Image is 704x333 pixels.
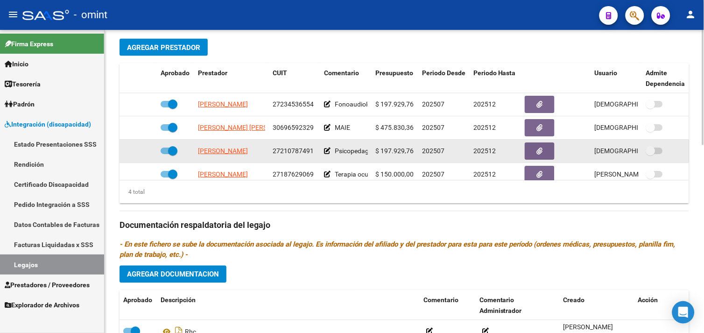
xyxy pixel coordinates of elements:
[198,148,248,155] span: [PERSON_NAME]
[273,148,314,155] span: 27210787491
[273,101,314,108] span: 27234536554
[642,64,694,94] datatable-header-cell: Admite Dependencia
[5,119,91,129] span: Integración (discapacidad)
[335,148,450,155] span: Psicopedagogia 16 sesiones mensuales
[563,324,613,331] span: [PERSON_NAME]
[273,124,314,132] span: 30696592329
[423,297,458,304] span: Comentario
[120,290,157,321] datatable-header-cell: Aprobado
[161,70,190,77] span: Aprobado
[198,171,248,178] span: [PERSON_NAME]
[476,290,560,321] datatable-header-cell: Comentario Administrador
[638,297,658,304] span: Acción
[375,124,414,132] span: $ 475.830,36
[273,70,287,77] span: CUIT
[157,290,420,321] datatable-header-cell: Descripción
[7,9,19,20] mat-icon: menu
[5,300,79,310] span: Explorador de Archivos
[422,171,444,178] span: 202507
[473,171,496,178] span: 202512
[194,64,269,94] datatable-header-cell: Prestador
[672,301,695,324] div: Open Intercom Messenger
[470,64,521,94] datatable-header-cell: Periodo Hasta
[473,124,496,132] span: 202512
[120,241,676,259] i: - En este fichero se sube la documentación asociada al legajo. Es información del afiliado y del ...
[120,187,145,198] div: 4 total
[324,70,359,77] span: Comentario
[375,148,414,155] span: $ 197.929,76
[479,297,522,315] span: Comentario Administrador
[198,124,363,132] span: [PERSON_NAME] [PERSON_NAME] Y PI [PERSON_NAME]
[335,101,448,108] span: Fonoaudiologia 16 sesiones mensuales
[473,101,496,108] span: 202512
[5,59,28,69] span: Inicio
[646,70,685,88] span: Admite Dependencia
[127,270,219,279] span: Agregar Documentacion
[5,39,53,49] span: Firma Express
[120,219,689,232] h3: Documentación respaldatoria del legajo
[420,290,476,321] datatable-header-cell: Comentario
[123,297,152,304] span: Aprobado
[320,64,372,94] datatable-header-cell: Comentario
[74,5,107,25] span: - omint
[375,171,414,178] span: $ 150.000,00
[120,266,226,283] button: Agregar Documentacion
[269,64,320,94] datatable-header-cell: CUIT
[127,43,200,52] span: Agregar Prestador
[418,64,470,94] datatable-header-cell: Periodo Desde
[473,70,516,77] span: Periodo Hasta
[595,171,668,178] span: [PERSON_NAME] [DATE]
[273,171,314,178] span: 27187629069
[422,124,444,132] span: 202507
[591,64,642,94] datatable-header-cell: Usuario
[198,101,248,108] span: [PERSON_NAME]
[375,101,414,108] span: $ 197.929,76
[5,280,90,290] span: Prestadores / Proveedores
[372,64,418,94] datatable-header-cell: Presupuesto
[422,101,444,108] span: 202507
[157,64,194,94] datatable-header-cell: Aprobado
[120,39,208,56] button: Agregar Prestador
[335,124,350,132] span: MAIE
[634,290,681,321] datatable-header-cell: Acción
[335,171,448,178] span: Terapia ocupacional (12 sesiones/mes)
[5,99,35,109] span: Padrón
[473,148,496,155] span: 202512
[161,297,196,304] span: Descripción
[5,79,41,89] span: Tesorería
[563,297,585,304] span: Creado
[422,148,444,155] span: 202507
[595,70,618,77] span: Usuario
[560,290,634,321] datatable-header-cell: Creado
[198,70,227,77] span: Prestador
[685,9,697,20] mat-icon: person
[422,70,465,77] span: Periodo Desde
[375,70,413,77] span: Presupuesto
